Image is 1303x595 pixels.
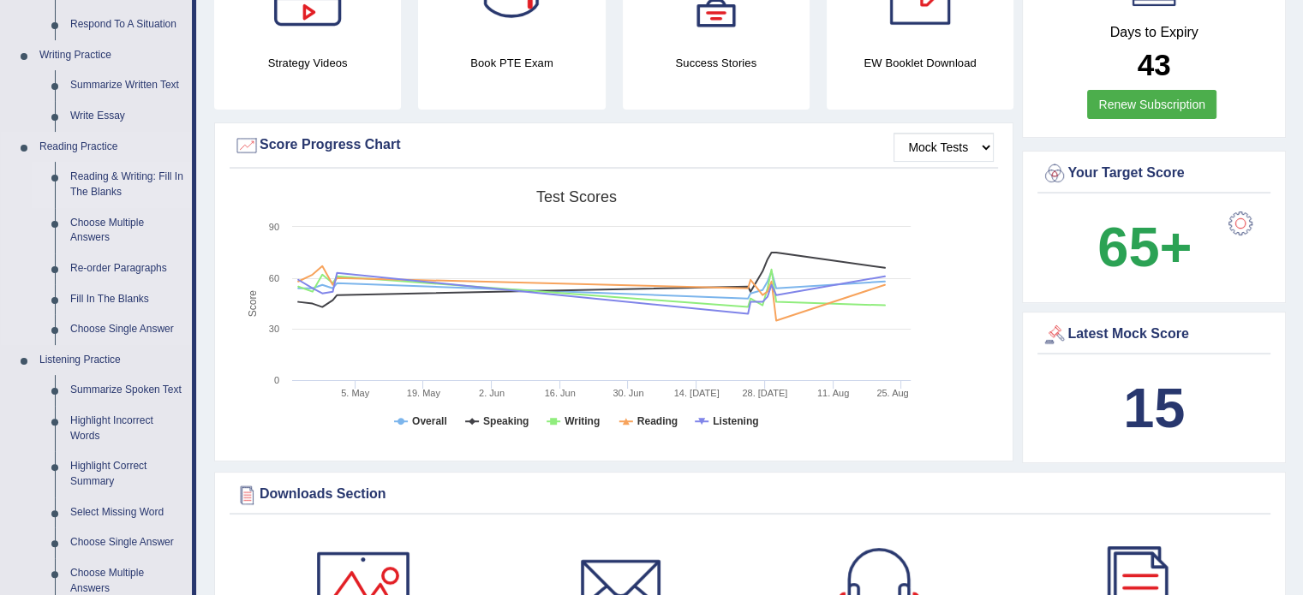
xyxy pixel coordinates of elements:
a: Respond To A Situation [63,9,192,40]
text: 60 [269,273,279,283]
tspan: 25. Aug [876,388,908,398]
tspan: 5. May [341,388,370,398]
div: Score Progress Chart [234,133,994,158]
a: Select Missing Word [63,497,192,528]
tspan: Test scores [536,188,617,205]
tspan: Overall [412,415,447,427]
tspan: 2. Jun [479,388,505,398]
a: Renew Subscription [1087,90,1216,119]
h4: EW Booklet Download [827,54,1013,72]
a: Highlight Incorrect Words [63,406,192,451]
a: Fill In The Blanks [63,284,192,315]
div: Your Target Score [1042,161,1266,187]
div: Latest Mock Score [1042,322,1266,348]
a: Listening Practice [32,345,192,376]
h4: Days to Expiry [1042,25,1266,40]
b: 65+ [1097,216,1192,278]
h4: Book PTE Exam [418,54,605,72]
a: Reading & Writing: Fill In The Blanks [63,162,192,207]
a: Choose Single Answer [63,527,192,558]
b: 43 [1138,48,1171,81]
a: Writing Practice [32,40,192,71]
tspan: Speaking [483,415,529,427]
a: Re-order Paragraphs [63,253,192,284]
tspan: Score [247,290,259,318]
a: Write Essay [63,101,192,132]
text: 90 [269,222,279,232]
tspan: 28. [DATE] [742,388,787,398]
a: Reading Practice [32,132,192,163]
a: Summarize Spoken Text [63,375,192,406]
tspan: 16. Jun [545,388,576,398]
tspan: 30. Jun [613,388,643,398]
text: 30 [269,324,279,334]
tspan: 19. May [407,388,441,398]
a: Choose Single Answer [63,314,192,345]
tspan: Reading [637,415,678,427]
a: Choose Multiple Answers [63,208,192,253]
tspan: 14. [DATE] [674,388,720,398]
tspan: Writing [565,415,600,427]
b: 15 [1123,377,1185,439]
h4: Success Stories [623,54,810,72]
a: Highlight Correct Summary [63,451,192,497]
a: Summarize Written Text [63,70,192,101]
tspan: Listening [713,415,758,427]
tspan: 11. Aug [817,388,849,398]
div: Downloads Section [234,482,1266,508]
text: 0 [274,375,279,385]
h4: Strategy Videos [214,54,401,72]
